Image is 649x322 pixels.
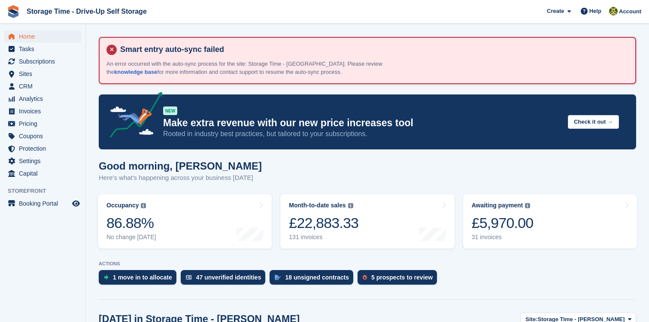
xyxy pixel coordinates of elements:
button: Check it out → [568,115,619,129]
img: verify_identity-adf6edd0f0f0b5bbfe63781bf79b02c33cf7c696d77639b501bdc392416b5a36.svg [186,275,192,280]
div: 18 unsigned contracts [285,274,349,281]
a: Occupancy 86.88% No change [DATE] [98,194,272,249]
span: Tasks [19,43,70,55]
h4: Smart entry auto-sync failed [117,45,628,55]
a: Storage Time - Drive-Up Self Storage [23,4,150,18]
div: NEW [163,106,177,115]
div: Occupancy [106,202,139,209]
img: Zain Sarwar [609,7,618,15]
a: Preview store [71,198,81,209]
a: menu [4,68,81,80]
span: Help [589,7,601,15]
div: Month-to-date sales [289,202,346,209]
a: menu [4,55,81,67]
a: 18 unsigned contracts [270,270,358,289]
h1: Good morning, [PERSON_NAME] [99,160,262,172]
span: Pricing [19,118,70,130]
span: Analytics [19,93,70,105]
a: menu [4,143,81,155]
a: 1 move in to allocate [99,270,181,289]
p: An error occurred with the auto-sync process for the site: Storage Time - [GEOGRAPHIC_DATA]. Plea... [106,60,407,76]
img: prospect-51fa495bee0391a8d652442698ab0144808aea92771e9ea1ae160a38d050c398.svg [363,275,367,280]
a: menu [4,30,81,43]
img: contract_signature_icon-13c848040528278c33f63329250d36e43548de30e8caae1d1a13099fd9432cc5.svg [275,275,281,280]
p: ACTIONS [99,261,636,267]
span: Capital [19,167,70,179]
a: 5 prospects to review [358,270,441,289]
a: menu [4,105,81,117]
span: Settings [19,155,70,167]
span: Home [19,30,70,43]
a: menu [4,155,81,167]
div: 86.88% [106,214,156,232]
div: 1 move in to allocate [113,274,172,281]
span: CRM [19,80,70,92]
a: Awaiting payment £5,970.00 31 invoices [463,194,637,249]
img: stora-icon-8386f47178a22dfd0bd8f6a31ec36ba5ce8667c1dd55bd0f319d3a0aa187defe.svg [7,5,20,18]
p: Here's what's happening across your business [DATE] [99,173,262,183]
p: Make extra revenue with our new price increases tool [163,117,561,129]
span: Sites [19,68,70,80]
div: 31 invoices [472,234,534,241]
span: Account [619,7,641,16]
div: No change [DATE] [106,234,156,241]
div: £5,970.00 [472,214,534,232]
img: price-adjustments-announcement-icon-8257ccfd72463d97f412b2fc003d46551f7dbcb40ab6d574587a9cd5c0d94... [103,92,163,141]
p: Rooted in industry best practices, but tailored to your subscriptions. [163,129,561,139]
a: Month-to-date sales £22,883.33 131 invoices [280,194,454,249]
img: icon-info-grey-7440780725fd019a000dd9b08b2336e03edf1995a4989e88bcd33f0948082b44.svg [141,203,146,208]
img: icon-info-grey-7440780725fd019a000dd9b08b2336e03edf1995a4989e88bcd33f0948082b44.svg [525,203,530,208]
div: £22,883.33 [289,214,358,232]
span: Protection [19,143,70,155]
a: menu [4,80,81,92]
img: icon-info-grey-7440780725fd019a000dd9b08b2336e03edf1995a4989e88bcd33f0948082b44.svg [348,203,353,208]
a: menu [4,167,81,179]
img: move_ins_to_allocate_icon-fdf77a2bb77ea45bf5b3d319d69a93e2d87916cf1d5bf7949dd705db3b84f3ca.svg [104,275,109,280]
div: Awaiting payment [472,202,523,209]
a: 47 unverified identities [181,270,270,289]
a: menu [4,197,81,210]
a: menu [4,43,81,55]
span: Coupons [19,130,70,142]
a: menu [4,93,81,105]
div: 131 invoices [289,234,358,241]
a: menu [4,130,81,142]
div: 5 prospects to review [371,274,433,281]
a: knowledge base [114,69,157,75]
span: Subscriptions [19,55,70,67]
div: 47 unverified identities [196,274,261,281]
span: Storefront [8,187,85,195]
span: Create [547,7,564,15]
span: Booking Portal [19,197,70,210]
a: menu [4,118,81,130]
span: Invoices [19,105,70,117]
